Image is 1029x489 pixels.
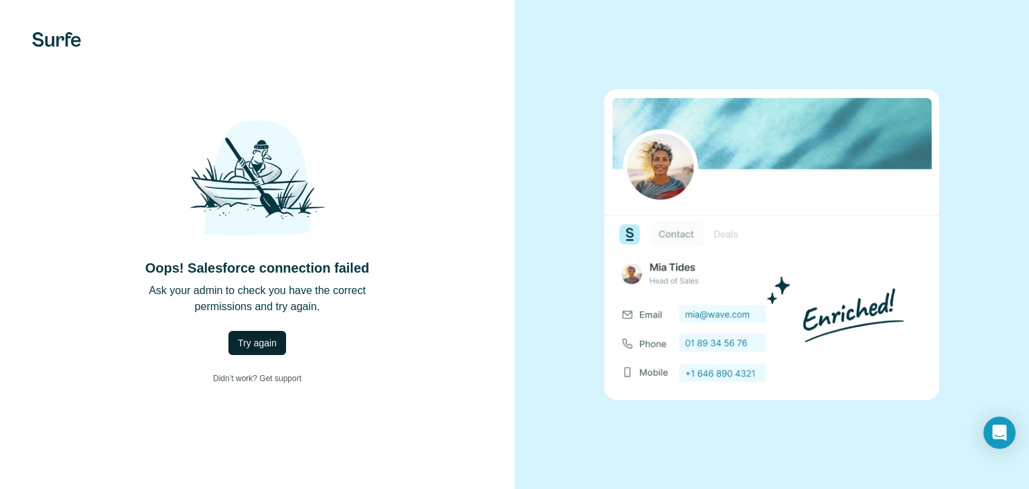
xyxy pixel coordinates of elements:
[32,32,81,47] img: Surfe's logo
[149,283,366,315] p: Ask your admin to check you have the correct permissions and try again.
[238,336,277,350] span: Try again
[604,89,939,399] img: none image
[177,98,338,259] img: Shaka Illustration
[145,259,370,277] h4: Oops! Salesforce connection failed
[228,331,286,355] button: Try again
[202,366,312,391] a: Didn’t work? Get support
[983,417,1016,449] div: Open Intercom Messenger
